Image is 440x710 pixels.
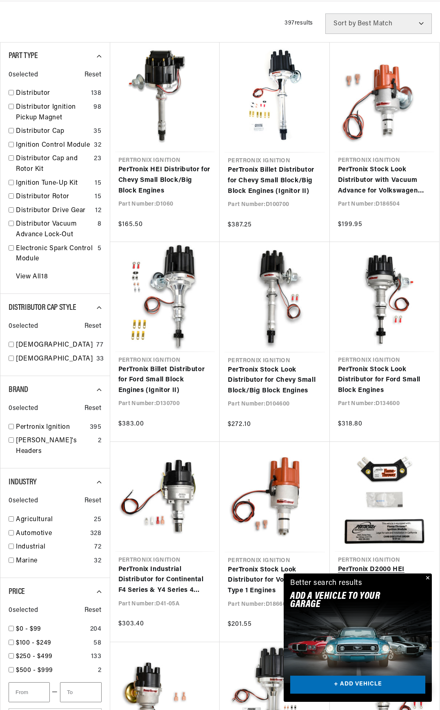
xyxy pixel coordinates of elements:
div: 138 [91,88,102,99]
a: Industrial [16,542,91,553]
div: 204 [90,624,102,635]
a: Pertronix Ignition [16,422,87,433]
span: Sort by [333,20,356,27]
div: 2 [98,436,102,446]
a: Distributor Drive Gear [16,206,92,216]
span: Brand [9,386,28,394]
a: Automotive [16,529,87,539]
span: $250 - $499 [16,653,53,660]
span: Reset [84,321,102,332]
a: Distributor Vacuum Advance Lock-Out [16,219,94,240]
input: To [60,682,101,702]
a: PerTronix Stock Look Distributor for Ford Small Block Engines [338,365,431,396]
span: Reset [84,70,102,81]
a: Distributor [16,88,88,99]
span: $500 - $999 [16,667,53,674]
a: Marine [16,556,91,567]
span: $0 - $99 [16,626,41,632]
a: Distributor Cap and Rotor Kit [16,154,91,175]
div: 15 [95,192,101,202]
a: PerTronix Stock Look Distributor for Chevy Small Block/Big Block Engines [228,365,322,396]
a: Electronic Spark Control Module [16,244,94,264]
div: 395 [90,422,102,433]
div: 35 [93,126,101,137]
div: 328 [90,529,102,539]
span: Price [9,588,25,596]
span: Reset [84,403,102,414]
a: PerTronix Billet Distributor for Ford Small Block Engines (Ignitor II) [118,365,212,396]
div: 23 [94,154,101,164]
input: From [9,682,50,702]
a: Distributor Rotor [16,192,91,202]
button: Close [422,573,432,583]
span: — [52,687,58,698]
a: Distributor Ignition Pickup Magnet [16,102,90,123]
div: 12 [95,206,101,216]
div: Better search results [290,578,362,589]
a: Ignition Control Module [16,140,91,151]
a: [DEMOGRAPHIC_DATA] [16,354,93,365]
div: 58 [93,638,101,649]
div: 5 [98,244,102,254]
span: 0 selected [9,403,38,414]
div: 72 [94,542,101,553]
div: 15 [95,178,101,189]
span: 0 selected [9,321,38,332]
span: $100 - $249 [16,640,51,646]
a: View All 18 [16,272,48,282]
a: [DEMOGRAPHIC_DATA] [16,340,93,351]
a: [PERSON_NAME]'s Headers [16,436,95,457]
a: + ADD VEHICLE [290,676,425,694]
div: 77 [96,340,104,351]
div: 25 [94,515,101,525]
span: Reset [84,496,102,506]
div: 8 [98,219,102,230]
div: 32 [94,556,101,567]
a: Ignition Tune-Up Kit [16,178,91,189]
a: PerTronix Stock Look Distributor with Vacuum Advance for Volkswagen Type 1 Engines [338,165,431,196]
div: 33 [96,354,104,365]
span: 0 selected [9,70,38,81]
div: 32 [94,140,101,151]
a: PerTronix Billet Distributor for Chevy Small Block/Big Block Engines (Ignitor II) [228,165,322,197]
a: PerTronix HEI Distributor for Chevy Small Block/Big Block Engines [118,165,212,196]
a: Agricultural [16,515,91,525]
select: Sort by [325,13,432,34]
a: PerTronix Stock Look Distributor for Volkswagen Type 1 Engines [228,565,322,596]
div: 98 [93,102,101,113]
a: PerTronix Industrial Distributor for Continental F4 Series & Y4 Series 4 Cylinder Engines [118,564,212,596]
a: Distributor Cap [16,126,90,137]
span: 0 selected [9,605,38,616]
div: 133 [91,652,102,662]
span: Part Type [9,52,38,60]
a: PerTronix D2000 HEI Performance Ignition Module for GM 4-Pin [338,564,431,596]
span: Distributor Cap Style [9,304,76,312]
span: 397 results [284,20,313,26]
span: Industry [9,478,37,486]
div: 2 [98,665,102,676]
span: Reset [84,605,102,616]
span: 0 selected [9,496,38,506]
h2: Add A VEHICLE to your garage [290,592,405,609]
